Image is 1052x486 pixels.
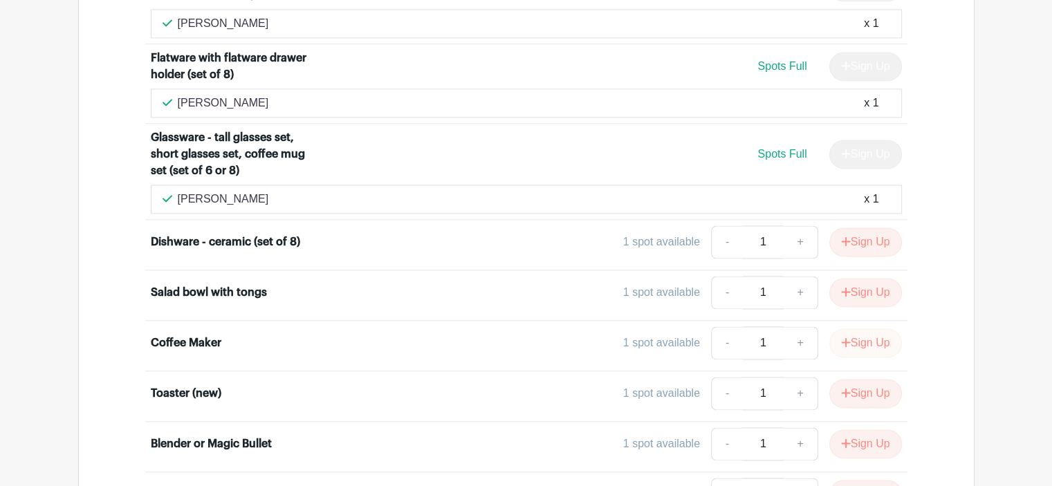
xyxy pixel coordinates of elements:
div: x 1 [864,95,878,111]
button: Sign Up [829,328,902,357]
div: 1 spot available [623,436,700,452]
div: Toaster (new) [151,385,221,402]
div: 1 spot available [623,335,700,351]
a: + [783,276,818,309]
a: - [711,377,743,410]
div: Glassware - tall glasses set, short glasses set, coffee mug set (set of 6 or 8) [151,129,322,179]
div: 1 spot available [623,284,700,301]
div: Dishware - ceramic (set of 8) [151,234,300,250]
button: Sign Up [829,227,902,256]
a: - [711,326,743,359]
span: Spots Full [757,148,806,160]
a: + [783,326,818,359]
div: Coffee Maker [151,335,221,351]
div: Blender or Magic Bullet [151,436,272,452]
a: + [783,377,818,410]
button: Sign Up [829,379,902,408]
div: Flatware with flatware drawer holder (set of 8) [151,50,322,83]
a: - [711,276,743,309]
div: 1 spot available [623,234,700,250]
span: Spots Full [757,60,806,72]
p: [PERSON_NAME] [178,95,269,111]
div: x 1 [864,15,878,32]
div: 1 spot available [623,385,700,402]
p: [PERSON_NAME] [178,15,269,32]
button: Sign Up [829,278,902,307]
button: Sign Up [829,429,902,458]
p: [PERSON_NAME] [178,191,269,207]
a: + [783,225,818,259]
div: x 1 [864,191,878,207]
div: Salad bowl with tongs [151,284,267,301]
a: - [711,225,743,259]
a: - [711,427,743,460]
a: + [783,427,818,460]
